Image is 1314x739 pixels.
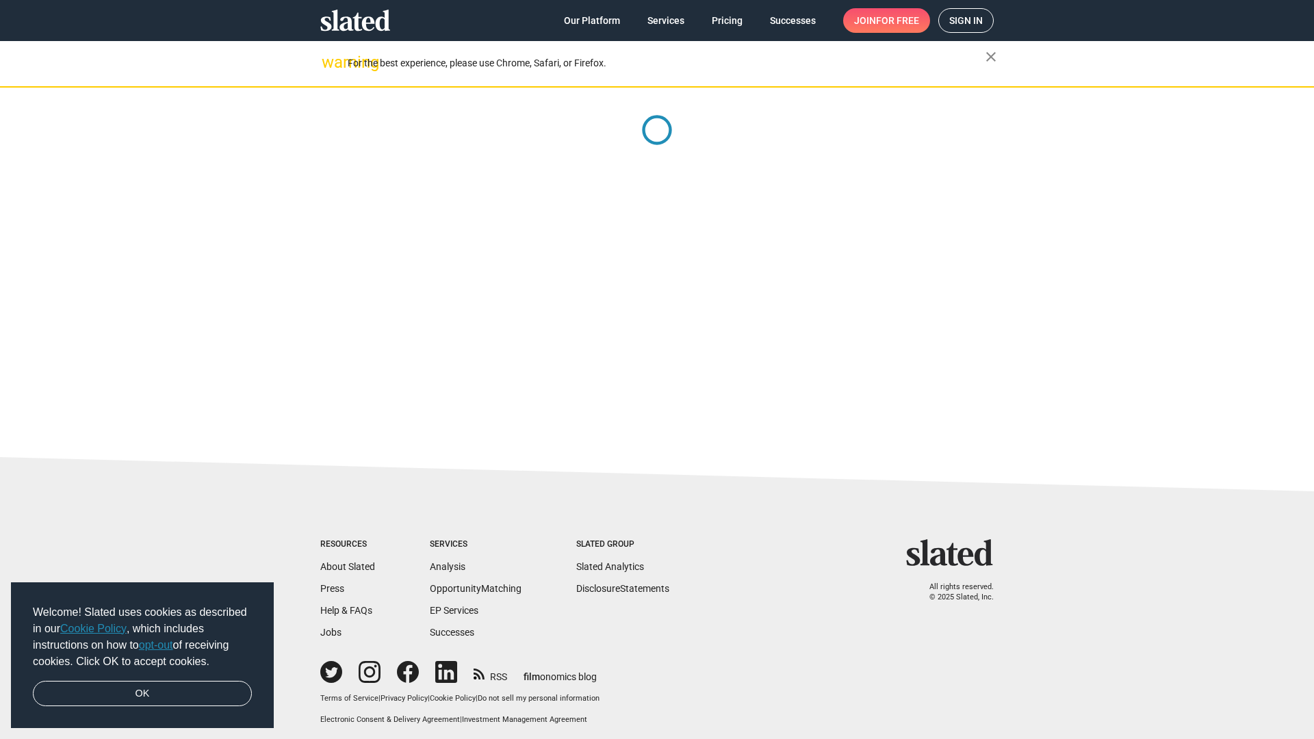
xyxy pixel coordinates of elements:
[430,605,478,616] a: EP Services
[460,715,462,724] span: |
[938,8,994,33] a: Sign in
[647,8,684,33] span: Services
[524,671,540,682] span: film
[381,694,428,703] a: Privacy Policy
[915,582,994,602] p: All rights reserved. © 2025 Slated, Inc.
[462,715,587,724] a: Investment Management Agreement
[320,561,375,572] a: About Slated
[320,605,372,616] a: Help & FAQs
[378,694,381,703] span: |
[320,583,344,594] a: Press
[428,694,430,703] span: |
[949,9,983,32] span: Sign in
[430,694,476,703] a: Cookie Policy
[320,715,460,724] a: Electronic Consent & Delivery Agreement
[348,54,985,73] div: For the best experience, please use Chrome, Safari, or Firefox.
[576,561,644,572] a: Slated Analytics
[60,623,127,634] a: Cookie Policy
[854,8,919,33] span: Join
[474,662,507,684] a: RSS
[430,627,474,638] a: Successes
[712,8,743,33] span: Pricing
[576,583,669,594] a: DisclosureStatements
[983,49,999,65] mat-icon: close
[320,694,378,703] a: Terms of Service
[476,694,478,703] span: |
[33,681,252,707] a: dismiss cookie message
[576,539,669,550] div: Slated Group
[322,54,338,70] mat-icon: warning
[770,8,816,33] span: Successes
[524,660,597,684] a: filmonomics blog
[11,582,274,729] div: cookieconsent
[636,8,695,33] a: Services
[843,8,930,33] a: Joinfor free
[478,694,600,704] button: Do not sell my personal information
[33,604,252,670] span: Welcome! Slated uses cookies as described in our , which includes instructions on how to of recei...
[430,583,521,594] a: OpportunityMatching
[430,539,521,550] div: Services
[876,8,919,33] span: for free
[320,627,342,638] a: Jobs
[320,539,375,550] div: Resources
[139,639,173,651] a: opt-out
[553,8,631,33] a: Our Platform
[430,561,465,572] a: Analysis
[564,8,620,33] span: Our Platform
[701,8,753,33] a: Pricing
[759,8,827,33] a: Successes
